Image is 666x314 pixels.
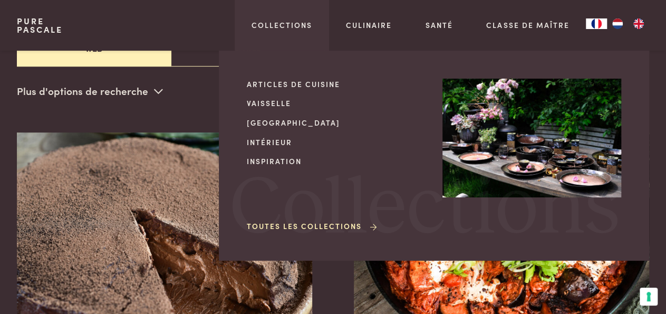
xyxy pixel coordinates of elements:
[247,98,426,109] a: Vaisselle
[230,168,619,249] span: Collections
[586,18,607,29] div: Language
[486,20,569,31] a: Classe de maître
[17,83,163,99] p: Plus d'options de recherche
[252,20,312,31] a: Collections
[426,20,453,31] a: Santé
[442,79,621,198] img: Collections
[640,288,658,306] button: Vos préférences en matière de consentement pour les technologies de suivi
[586,18,649,29] aside: Language selected: Français
[247,79,426,90] a: Articles de cuisine
[247,156,426,167] a: Inspiration
[628,18,649,29] a: EN
[586,18,607,29] a: FR
[607,18,628,29] a: NL
[247,137,426,148] a: Intérieur
[607,18,649,29] ul: Language list
[247,221,379,232] a: Toutes les collections
[346,20,392,31] a: Culinaire
[247,117,426,128] a: [GEOGRAPHIC_DATA]
[17,17,63,34] a: PurePascale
